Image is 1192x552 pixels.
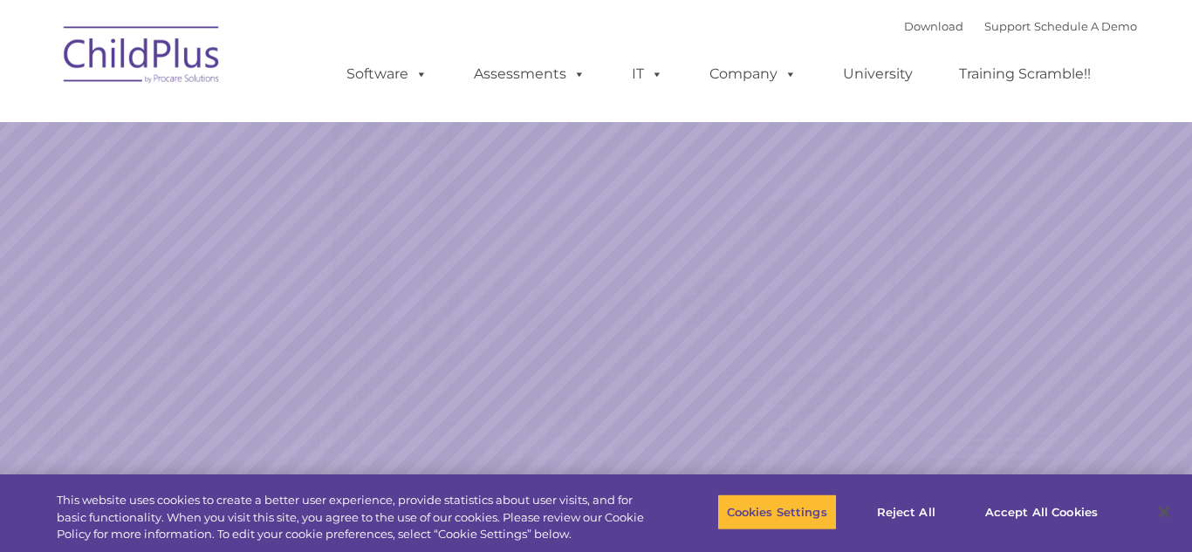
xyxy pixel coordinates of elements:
div: This website uses cookies to create a better user experience, provide statistics about user visit... [57,492,655,543]
button: Reject All [852,494,961,530]
a: Company [692,57,814,92]
button: Cookies Settings [717,494,837,530]
a: Learn More [810,355,1010,408]
a: IT [614,57,681,92]
a: Software [329,57,445,92]
a: Download [904,19,963,33]
a: University [825,57,930,92]
a: Schedule A Demo [1034,19,1137,33]
button: Close [1145,493,1183,531]
button: Accept All Cookies [976,494,1107,530]
a: Support [984,19,1031,33]
font: | [904,19,1137,33]
a: Assessments [456,57,603,92]
a: Training Scramble!! [942,57,1108,92]
img: ChildPlus by Procare Solutions [55,14,229,101]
